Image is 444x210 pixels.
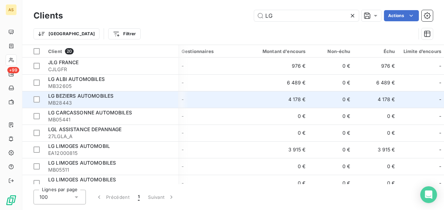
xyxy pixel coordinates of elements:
div: Échu [359,48,395,54]
span: - [439,113,441,120]
td: 6 489 € [355,74,399,91]
span: LG LIMOGES AUTOMOBILES [48,177,116,182]
td: 0 € [310,175,355,192]
span: LG BEZIERS AUTOMOBILES [48,93,113,99]
span: CJLGFR [48,66,174,73]
button: Filtrer [108,28,140,39]
td: 0 € [355,108,399,125]
span: 27LGLA_A [48,133,174,140]
td: 3 915 € [355,141,399,158]
button: Suivant [144,190,179,204]
span: Client [48,48,62,54]
span: - [439,96,441,103]
div: Open Intercom Messenger [420,186,437,203]
td: 0 € [250,108,310,125]
td: 3 915 € [250,141,310,158]
td: 0 € [310,74,355,91]
button: [GEOGRAPHIC_DATA] [34,28,99,39]
td: 976 € [250,58,310,74]
span: MB05441 [48,116,174,123]
span: MB28443 [48,99,174,106]
span: - [439,129,441,136]
td: 0 € [355,158,399,175]
span: LG LIMOGES AUTOMOBILES [48,160,116,166]
td: 4 178 € [355,91,399,108]
span: EA12000815 [48,150,174,157]
input: Rechercher [254,10,359,21]
span: - [439,79,441,86]
td: 0 € [310,141,355,158]
span: MB32605 [48,83,174,90]
div: Limite d’encours [404,48,441,54]
span: - [439,62,441,69]
span: LG LIMOGES AUTOMOBIL [48,143,110,149]
span: MB05511 [48,166,174,173]
span: - [439,163,441,170]
span: LG ALBI AUTOMOBILES [48,76,105,82]
span: 1 [138,194,140,201]
div: Montant d'encours [254,48,306,54]
td: 0 € [310,58,355,74]
span: 100 [39,194,48,201]
td: 0 € [355,125,399,141]
span: LG CARCASSONNE AUTOMOBILES [48,110,132,115]
button: 1 [134,190,144,204]
td: 976 € [355,58,399,74]
div: AS [6,4,17,15]
div: Gestionnaires [182,48,246,54]
td: 0 € [250,175,310,192]
span: 20 [65,48,74,54]
td: 0 € [310,91,355,108]
td: 6 489 € [250,74,310,91]
span: - [439,146,441,153]
td: 0 € [355,175,399,192]
span: JLG FRANCE [48,59,79,65]
div: Non-échu [314,48,350,54]
button: Précédent [91,190,134,204]
td: 0 € [310,158,355,175]
span: - [439,180,441,187]
td: 4 178 € [250,91,310,108]
img: Logo LeanPay [6,195,17,206]
td: 0 € [310,125,355,141]
span: LGL ASSISTANCE DEPANNAGE [48,126,122,132]
td: 0 € [250,158,310,175]
h3: Clients [34,9,63,22]
td: 0 € [250,125,310,141]
span: MB05534 [48,183,174,190]
span: +99 [7,67,19,73]
td: 0 € [310,108,355,125]
button: Actions [384,10,419,21]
